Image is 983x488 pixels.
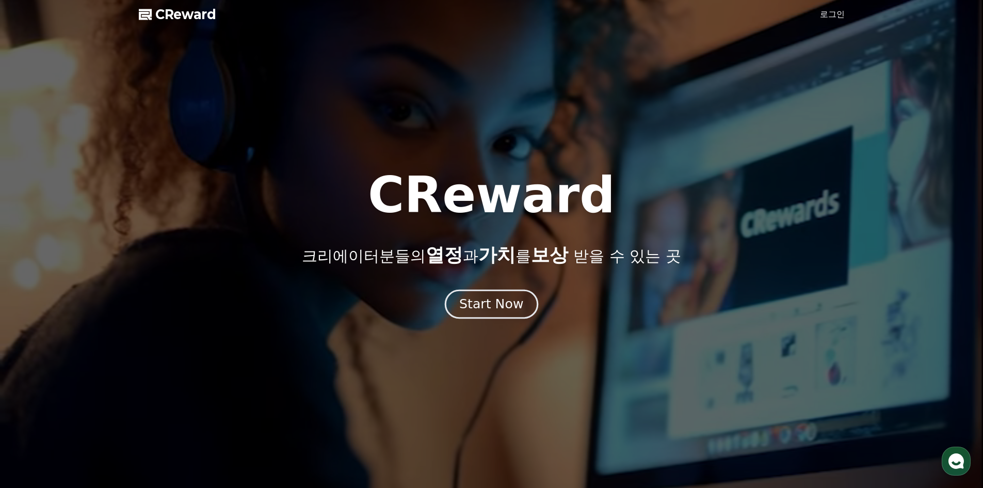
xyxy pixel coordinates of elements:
p: 크리에이터분들의 과 를 받을 수 있는 곳 [302,245,681,265]
a: Start Now [447,301,536,310]
span: 보상 [531,244,568,265]
span: 가치 [478,244,515,265]
button: Start Now [445,289,538,319]
span: 열정 [426,244,463,265]
a: CReward [139,6,216,23]
div: Start Now [459,295,523,313]
h1: CReward [368,170,615,220]
a: 로그인 [820,8,845,21]
span: CReward [155,6,216,23]
span: 설정 [159,343,172,351]
a: 설정 [133,327,198,353]
a: 대화 [68,327,133,353]
span: 대화 [94,343,107,352]
span: 홈 [33,343,39,351]
a: 홈 [3,327,68,353]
